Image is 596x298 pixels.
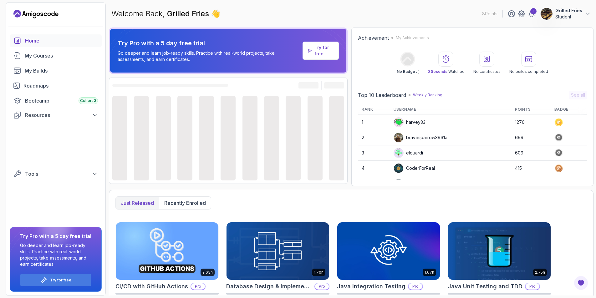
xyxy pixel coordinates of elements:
div: My Builds [25,67,98,74]
img: user profile image [394,179,403,188]
p: Just released [121,199,154,207]
h2: Top 10 Leaderboard [358,91,406,99]
div: Bootcamp [25,97,98,104]
span: 0 Seconds [427,69,447,74]
th: Badge [551,104,587,115]
span: Grilled Fries [167,9,211,18]
a: bootcamp [10,94,102,107]
th: Rank [358,104,390,115]
p: No Badge :( [397,69,419,74]
td: 699 [511,130,551,145]
div: CoderForReal [394,163,435,173]
p: My Achievements [396,35,429,40]
p: Pro [191,283,205,290]
td: 362 [511,176,551,191]
p: Watched [427,69,465,74]
div: Resources [25,111,98,119]
a: Try for free [314,44,334,57]
img: CI/CD with GitHub Actions card [116,222,218,280]
div: Roadmaps [23,82,98,89]
p: 2.63h [202,270,213,275]
button: Recently enrolled [159,197,211,209]
h2: Java Integration Testing [337,282,405,291]
button: Open Feedback Button [573,275,588,290]
td: 1270 [511,115,551,130]
button: user profile imageGrilled FriesStudent [540,8,591,20]
a: home [10,34,102,47]
div: elouardi [394,148,423,158]
a: Try for free [303,42,339,60]
img: user profile image [394,164,403,173]
h2: Achievement [358,34,389,42]
h2: Java Unit Testing and TDD [448,282,522,291]
button: Resources [10,109,102,121]
p: Go deeper and learn job-ready skills. Practice with real-world projects, take assessments, and ea... [20,242,91,267]
p: Weekly Ranking [413,93,442,98]
div: bravesparrow3961a [394,133,447,143]
h2: CI/CD with GitHub Actions [115,282,188,291]
th: Username [390,104,512,115]
button: Tools [10,168,102,179]
p: Pro [315,283,329,290]
span: 👋 [211,9,220,19]
div: Apply5489 [394,179,429,189]
button: Just released [116,197,159,209]
td: 415 [511,161,551,176]
p: 1.70h [314,270,323,275]
div: Tools [25,170,98,178]
p: Welcome Back, [111,9,220,19]
td: 4 [358,161,390,176]
p: Try Pro with a 5 day free trial [118,39,300,48]
img: Database Design & Implementation card [227,222,329,280]
p: Pro [526,283,539,290]
button: Try for free [20,274,91,286]
p: 8 Points [482,11,497,17]
td: 609 [511,145,551,161]
td: 3 [358,145,390,161]
a: builds [10,64,102,77]
button: See all [569,91,587,99]
a: 1 [528,10,535,18]
td: 5 [358,176,390,191]
img: user profile image [541,8,553,20]
div: 1 [530,8,537,14]
td: 2 [358,130,390,145]
img: user profile image [394,133,403,142]
p: Student [555,14,582,20]
div: My Courses [25,52,98,59]
img: default monster avatar [394,148,403,158]
p: 2.75h [535,270,545,275]
h2: Database Design & Implementation [226,282,312,291]
th: Points [511,104,551,115]
p: No builds completed [509,69,548,74]
p: 1.67h [425,270,434,275]
a: roadmaps [10,79,102,92]
p: Pro [409,283,422,290]
a: Try for free [50,278,71,283]
p: Grilled Fries [555,8,582,14]
img: Java Unit Testing and TDD card [448,222,551,280]
a: Landing page [13,9,59,19]
p: Recently enrolled [164,199,206,207]
p: Go deeper and learn job-ready skills. Practice with real-world projects, take assessments, and ea... [118,50,300,63]
a: courses [10,49,102,62]
p: No certificates [473,69,501,74]
div: harvey33 [394,117,425,127]
img: Java Integration Testing card [337,222,440,280]
span: Cohort 3 [80,98,96,103]
div: Home [25,37,98,44]
td: 1 [358,115,390,130]
img: default monster avatar [394,118,403,127]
